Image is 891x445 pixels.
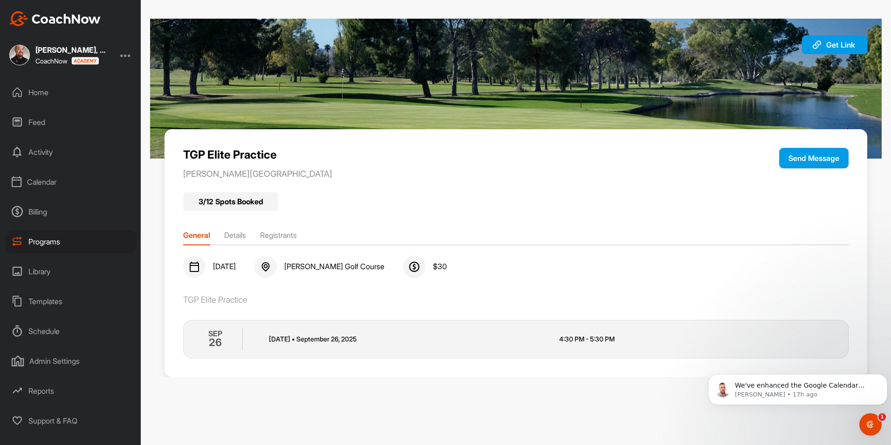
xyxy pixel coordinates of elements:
div: TGP Elite Practice [183,295,848,305]
li: General [183,229,210,244]
p: [PERSON_NAME][GEOGRAPHIC_DATA] [183,169,715,179]
div: Templates [5,290,137,313]
img: svg+xml;base64,PHN2ZyB3aWR0aD0iMjQiIGhlaWdodD0iMjQiIHZpZXdCb3g9IjAgMCAyNCAyNCIgZmlsbD0ibm9uZSIgeG... [260,261,271,272]
div: CoachNow [35,57,99,65]
div: [PERSON_NAME], PGA [35,46,110,54]
span: We've enhanced the Google Calendar integration for a more seamless experience. If you haven't lin... [30,27,169,127]
img: svg+xml;base64,PHN2ZyB3aWR0aD0iMjQiIGhlaWdodD0iMjQiIHZpZXdCb3g9IjAgMCAyNCAyNCIgZmlsbD0ibm9uZSIgeG... [189,261,200,272]
div: Activity [5,140,137,164]
li: Details [224,229,246,244]
p: 4:30 PM - 5:30 PM [559,334,836,344]
li: Registrants [260,229,297,244]
span: $ 30 [433,262,447,271]
div: Calendar [5,170,137,194]
span: Get Link [826,40,855,49]
img: square_eb232cf046048fc71d1e38798d1ee7db.jpg [9,45,30,65]
img: CoachNow acadmey [71,57,99,65]
div: Schedule [5,320,137,343]
h2: 26 [209,334,222,350]
button: Send Message [779,148,849,168]
p: Message from Alex, sent 17h ago [30,36,171,44]
div: Home [5,81,137,104]
span: 1 [878,413,886,421]
div: Billing [5,200,137,223]
p: SEP [208,328,222,339]
img: svg+xml;base64,PHN2ZyB3aWR0aD0iMjQiIGhlaWdodD0iMjQiIHZpZXdCb3g9IjAgMCAyNCAyNCIgZmlsbD0ibm9uZSIgeG... [409,261,420,272]
span: [DATE] [213,262,236,271]
div: Admin Settings [5,349,137,373]
div: 3 / 12 Spots Booked [183,192,278,211]
p: TGP Elite Practice [183,148,715,161]
iframe: Intercom notifications message [705,355,891,420]
img: svg+xml;base64,PHN2ZyB3aWR0aD0iMjAiIGhlaWdodD0iMjAiIHZpZXdCb3g9IjAgMCAyMCAyMCIgZmlsbD0ibm9uZSIgeG... [811,39,822,50]
p: [DATE] September 26 , 2025 [269,334,546,344]
div: Support & FAQ [5,409,137,432]
div: Feed [5,111,137,134]
img: CoachNow [9,11,101,26]
div: Library [5,260,137,283]
img: img.jpg [150,19,882,159]
span: • [292,335,295,343]
div: Reports [5,379,137,403]
span: [PERSON_NAME] Golf Course [284,262,384,271]
div: Programs [5,230,137,253]
iframe: Intercom live chat [859,413,882,436]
